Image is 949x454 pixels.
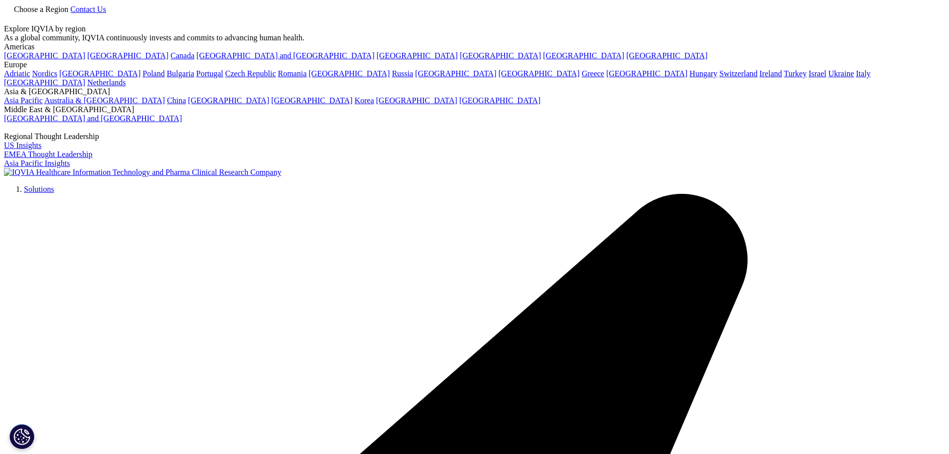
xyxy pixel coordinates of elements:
a: Romania [278,69,307,78]
span: Choose a Region [14,5,68,13]
div: Regional Thought Leadership [4,132,945,141]
a: [GEOGRAPHIC_DATA] [376,96,457,105]
a: [GEOGRAPHIC_DATA] [377,51,458,60]
a: [GEOGRAPHIC_DATA] [499,69,580,78]
a: [GEOGRAPHIC_DATA] [309,69,390,78]
a: China [167,96,186,105]
a: [GEOGRAPHIC_DATA] [4,78,85,87]
div: Americas [4,42,945,51]
a: US Insights [4,141,41,150]
a: Hungary [689,69,717,78]
a: [GEOGRAPHIC_DATA] [4,51,85,60]
div: Explore IQVIA by region [4,24,945,33]
a: Ukraine [828,69,854,78]
a: Portugal [196,69,223,78]
button: Paramètres des cookies [9,424,34,449]
a: Adriatic [4,69,30,78]
a: Italy [856,69,870,78]
a: Australia & [GEOGRAPHIC_DATA] [44,96,165,105]
a: [GEOGRAPHIC_DATA] [59,69,140,78]
a: [GEOGRAPHIC_DATA] [188,96,269,105]
a: Asia Pacific [4,96,43,105]
a: Netherlands [87,78,126,87]
a: Russia [392,69,413,78]
a: [GEOGRAPHIC_DATA] and [GEOGRAPHIC_DATA] [196,51,374,60]
a: Contact Us [70,5,106,13]
div: Europe [4,60,945,69]
div: As a global community, IQVIA continuously invests and commits to advancing human health. [4,33,945,42]
a: Israel [809,69,826,78]
a: Nordics [32,69,57,78]
a: Poland [142,69,164,78]
a: Korea [355,96,374,105]
a: Solutions [24,185,54,193]
div: Asia & [GEOGRAPHIC_DATA] [4,87,945,96]
a: Czech Republic [225,69,276,78]
a: Ireland [760,69,782,78]
div: Middle East & [GEOGRAPHIC_DATA] [4,105,945,114]
a: Canada [170,51,194,60]
a: [GEOGRAPHIC_DATA] [543,51,624,60]
a: [GEOGRAPHIC_DATA] [460,51,541,60]
a: [GEOGRAPHIC_DATA] and [GEOGRAPHIC_DATA] [4,114,182,123]
a: [GEOGRAPHIC_DATA] [459,96,541,105]
a: [GEOGRAPHIC_DATA] [606,69,687,78]
a: Bulgaria [167,69,194,78]
a: [GEOGRAPHIC_DATA] [87,51,168,60]
a: [GEOGRAPHIC_DATA] [415,69,496,78]
a: [GEOGRAPHIC_DATA] [626,51,707,60]
a: Greece [582,69,604,78]
a: Asia Pacific Insights [4,159,70,167]
img: IQVIA Healthcare Information Technology and Pharma Clinical Research Company [4,168,281,177]
a: [GEOGRAPHIC_DATA] [271,96,353,105]
a: Switzerland [719,69,757,78]
a: Turkey [784,69,807,78]
a: EMEA Thought Leadership [4,150,92,158]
